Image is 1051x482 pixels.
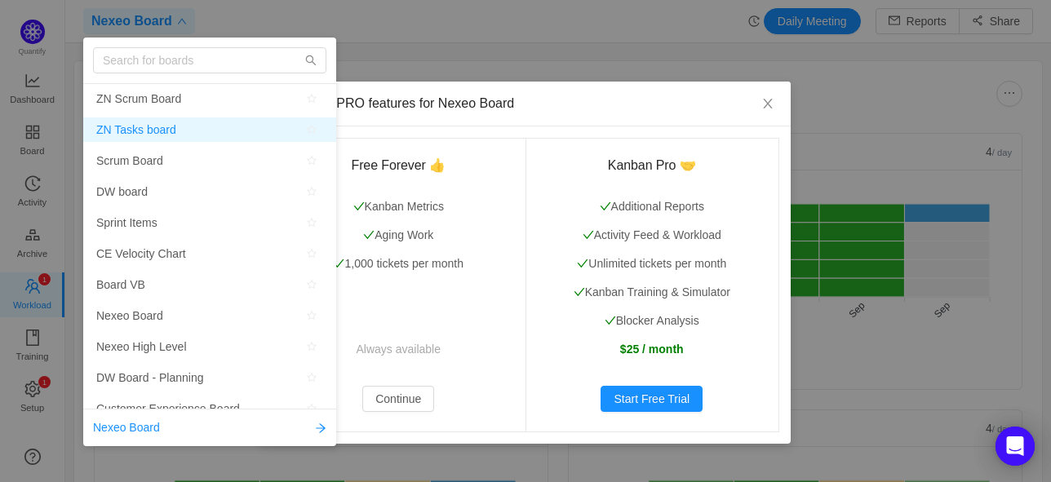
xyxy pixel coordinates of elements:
p: Always available [291,341,506,358]
span: DW Board - Planning [96,365,204,390]
span: DW board [96,179,148,204]
h3: Kanban Pro 🤝 [545,157,760,174]
i: icon: check [605,315,616,326]
button: icon: star [300,337,323,356]
span: Scrum Board [96,148,163,173]
button: icon: star [300,399,323,418]
a: Nexeo Boardicon: arrow-right [93,419,326,436]
span: Sprint Items [96,210,157,235]
button: icon: star [300,151,323,170]
button: Start Free Trial [601,386,703,412]
strong: $25 / month [620,343,684,356]
button: icon: star [300,368,323,387]
p: Kanban Metrics [291,198,506,215]
button: icon: star [300,120,323,139]
p: Additional Reports [545,198,760,215]
div: Open Intercom Messenger [996,427,1035,466]
input: Search for boards [93,47,326,73]
button: icon: star [300,275,323,294]
span: 1,000 tickets per month [333,257,463,270]
i: icon: check [574,286,585,298]
span: Unlock PRO features for Nexeo Board [280,96,514,110]
p: Unlimited tickets per month [545,255,760,272]
i: icon: check [583,229,594,241]
button: icon: star [300,306,323,325]
span: Nexeo High Level [96,334,187,359]
button: Continue [362,386,434,412]
button: icon: star [300,89,323,108]
span: CE Velocity Chart [96,241,186,266]
span: Nexeo Board [96,303,163,328]
i: icon: arrow-right [315,422,326,434]
span: ZN Tasks board [96,117,176,142]
i: icon: check [577,258,588,269]
span: ZN Scrum Board [96,86,181,111]
i: icon: check [333,258,344,269]
button: Close [745,82,791,127]
button: icon: star [300,182,323,201]
span: Board VB [96,272,145,297]
h3: Free Forever 👍 [291,157,506,174]
i: icon: check [363,229,375,241]
p: Aging Work [291,227,506,244]
p: Kanban Training & Simulator [545,284,760,301]
button: icon: star [300,213,323,232]
span: Nexeo Board [93,419,160,436]
i: icon: check [600,201,611,212]
i: icon: search [305,55,317,66]
p: Blocker Analysis [545,312,760,329]
p: Activity Feed & Workload [545,227,760,244]
button: icon: star [300,244,323,263]
i: icon: close [761,97,774,110]
i: icon: check [353,201,365,212]
span: Customer Experience Board [96,396,240,421]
